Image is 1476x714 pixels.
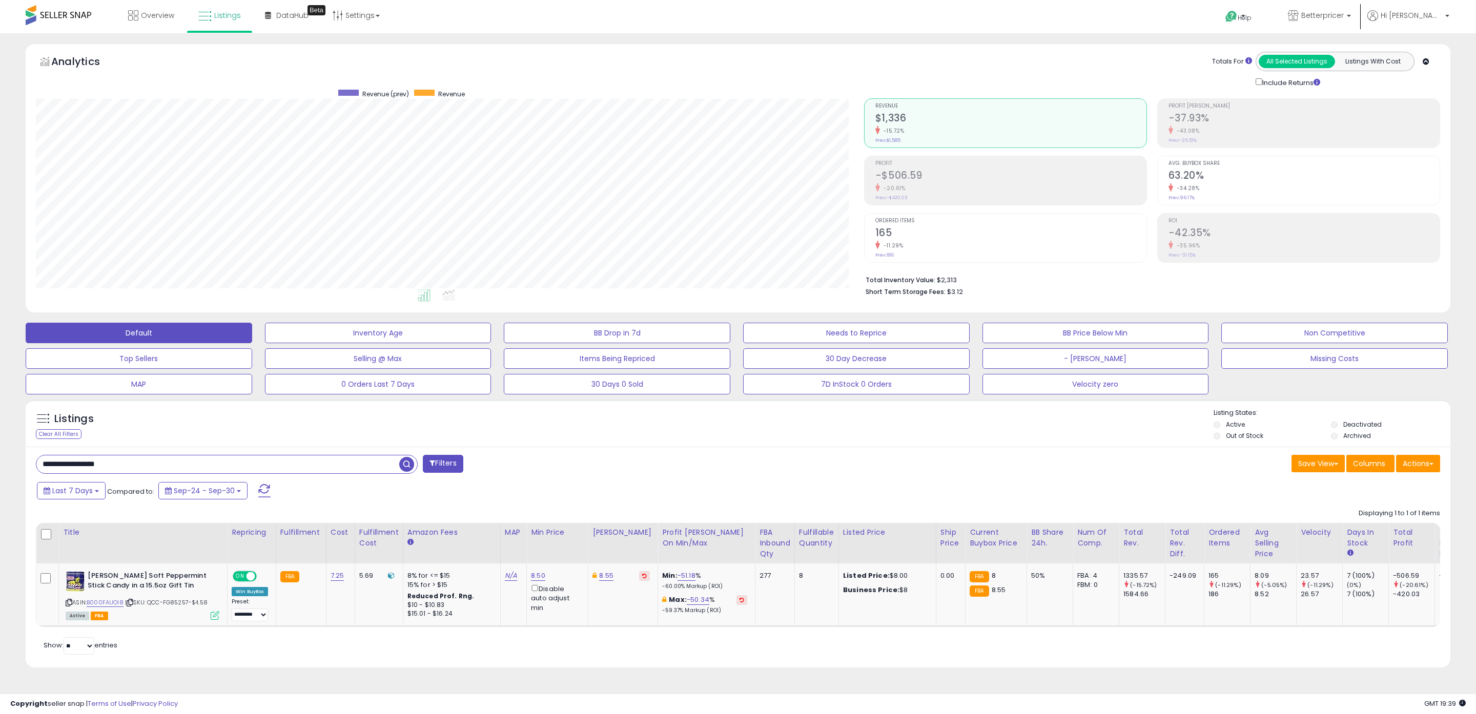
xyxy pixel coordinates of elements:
[1307,581,1333,589] small: (-11.29%)
[1168,195,1195,201] small: Prev: 96.17%
[531,583,580,613] div: Disable auto adjust min
[407,527,496,538] div: Amazon Fees
[1343,431,1371,440] label: Archived
[1255,527,1292,559] div: Avg Selling Price
[866,287,946,296] b: Short Term Storage Fees:
[362,90,409,98] span: Revenue (prev)
[1168,137,1197,143] small: Prev: -26.51%
[1077,580,1111,590] div: FBM: 0
[359,527,399,549] div: Fulfillment Cost
[970,527,1022,549] div: Current Buybox Price
[66,612,89,620] span: All listings currently available for purchase on Amazon
[1217,3,1272,33] a: Help
[26,374,252,394] button: MAP
[1381,10,1442,20] span: Hi [PERSON_NAME]
[125,598,208,606] span: | SKU: QCC-FG85257-$4.58
[54,412,94,426] h5: Listings
[799,527,834,549] div: Fulfillable Quantity
[1208,571,1250,580] div: 165
[1439,527,1465,559] div: Total Profit Diff.
[265,323,491,343] button: Inventory Age
[687,595,709,605] a: -50.34
[1168,218,1440,224] span: ROI
[875,218,1146,224] span: Ordered Items
[1123,527,1161,549] div: Total Rev.
[1208,527,1246,549] div: Ordered Items
[875,103,1146,109] span: Revenue
[875,112,1146,126] h2: $1,336
[1173,242,1200,249] small: -35.96%
[407,580,493,590] div: 15% for > $15
[662,527,751,549] div: Profit [PERSON_NAME] on Min/Max
[141,10,174,20] span: Overview
[743,323,970,343] button: Needs to Reprice
[1168,103,1440,109] span: Profit [PERSON_NAME]
[407,592,475,600] b: Reduced Prof. Rng.
[1393,590,1434,599] div: -420.03
[1123,571,1165,580] div: 1335.57
[232,527,272,538] div: Repricing
[280,527,322,538] div: Fulfillment
[423,455,463,473] button: Filters
[1170,527,1200,559] div: Total Rev. Diff.
[1173,184,1200,192] small: -34.28%
[1221,348,1448,369] button: Missing Costs
[232,587,268,596] div: Win BuyBox
[307,5,325,15] div: Tooltip anchor
[407,610,493,618] div: $15.01 - $16.24
[1255,590,1296,599] div: 8.52
[1248,76,1332,88] div: Include Returns
[1168,112,1440,126] h2: -37.93%
[504,374,730,394] button: 30 Days 0 Sold
[880,242,904,249] small: -11.29%
[1077,571,1111,580] div: FBA: 4
[87,598,124,607] a: B000FAUOI8
[407,601,493,610] div: $10 - $10.83
[982,374,1209,394] button: Velocity zero
[940,571,957,580] div: 0.00
[1221,323,1448,343] button: Non Competitive
[88,571,212,593] b: [PERSON_NAME] Soft Peppermint Stick Candy in a 15.5oz Gift Tin
[407,571,493,580] div: 8% for <= $15
[1238,13,1252,22] span: Help
[1301,10,1344,20] span: Betterpricer
[1400,581,1428,589] small: (-20.61%)
[1347,581,1361,589] small: (0%)
[1396,455,1440,472] button: Actions
[760,527,790,559] div: FBA inbound Qty
[1208,590,1250,599] div: 186
[1214,408,1451,418] p: Listing States:
[743,348,970,369] button: 30 Day Decrease
[1393,527,1430,549] div: Total Profit
[10,699,48,708] strong: Copyright
[214,10,241,20] span: Listings
[1259,55,1335,68] button: All Selected Listings
[662,596,666,603] i: This overrides the store level max markup for this listing
[970,585,989,597] small: FBA
[63,527,223,538] div: Title
[1291,455,1345,472] button: Save View
[992,585,1006,595] span: 8.55
[265,374,491,394] button: 0 Orders Last 7 Days
[662,571,678,580] b: Min:
[66,571,85,592] img: 510xNGyhfGL._SL40_.jpg
[875,252,894,258] small: Prev: 186
[662,583,747,590] p: -60.00% Markup (ROI)
[843,585,928,595] div: $8
[276,10,309,20] span: DataHub
[1130,581,1157,589] small: (-15.72%)
[658,523,755,563] th: The percentage added to the cost of goods (COGS) that forms the calculator for Min & Max prices.
[875,161,1146,166] span: Profit
[1347,527,1384,549] div: Days In Stock
[1077,527,1115,549] div: Num of Comp.
[875,195,908,201] small: Prev: -$420.03
[1347,549,1353,558] small: Days In Stock.
[1031,527,1069,549] div: BB Share 24h.
[107,487,154,496] span: Compared to:
[982,323,1209,343] button: BB Price Below Min
[52,486,93,496] span: Last 7 Days
[866,273,1432,285] li: $2,313
[88,699,131,708] a: Terms of Use
[51,54,120,71] h5: Analytics
[843,585,899,595] b: Business Price:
